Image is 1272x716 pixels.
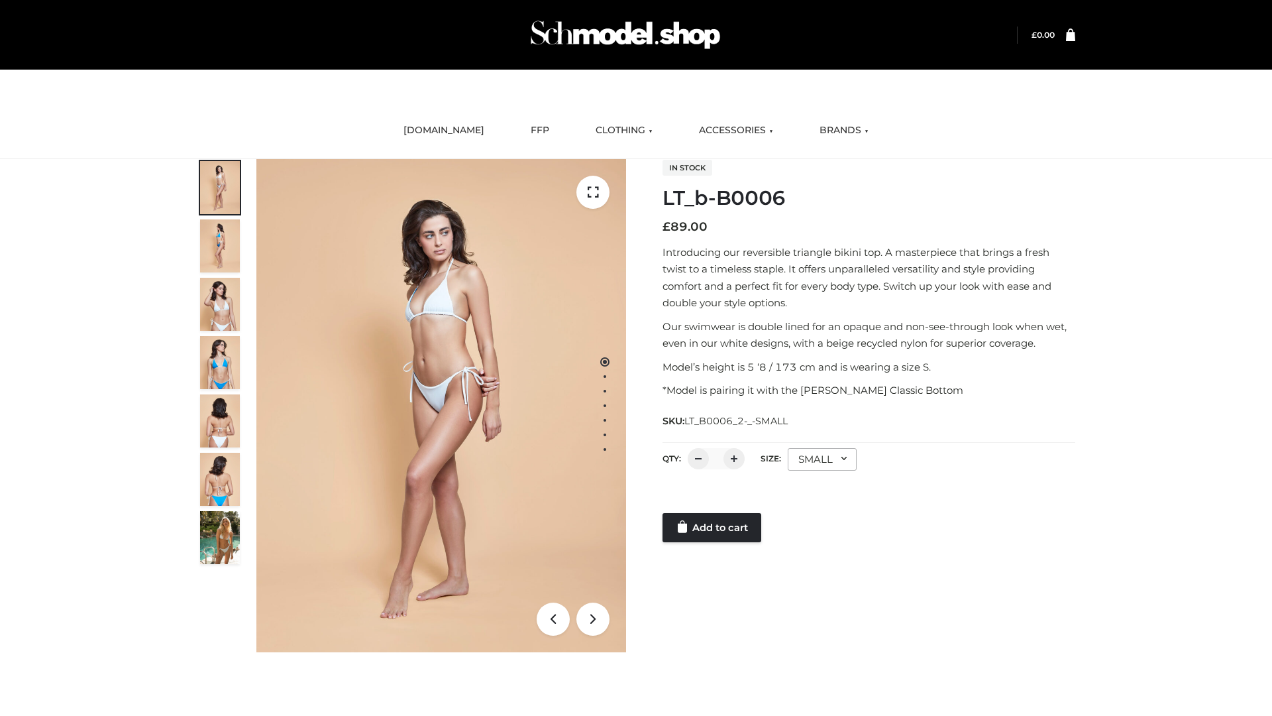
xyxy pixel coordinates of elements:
[689,116,783,145] a: ACCESSORIES
[810,116,878,145] a: BRANDS
[200,336,240,389] img: ArielClassicBikiniTop_CloudNine_AzureSky_OW114ECO_4-scaled.jpg
[586,116,662,145] a: CLOTHING
[788,448,857,471] div: SMALL
[662,219,670,234] span: £
[200,161,240,214] img: ArielClassicBikiniTop_CloudNine_AzureSky_OW114ECO_1-scaled.jpg
[1032,30,1055,40] a: £0.00
[200,453,240,506] img: ArielClassicBikiniTop_CloudNine_AzureSky_OW114ECO_8-scaled.jpg
[662,453,681,463] label: QTY:
[256,159,626,652] img: ArielClassicBikiniTop_CloudNine_AzureSky_OW114ECO_1
[394,116,494,145] a: [DOMAIN_NAME]
[200,394,240,447] img: ArielClassicBikiniTop_CloudNine_AzureSky_OW114ECO_7-scaled.jpg
[662,186,1075,210] h1: LT_b-B0006
[662,160,712,176] span: In stock
[662,244,1075,312] p: Introducing our reversible triangle bikini top. A masterpiece that brings a fresh twist to a time...
[526,9,725,61] img: Schmodel Admin 964
[200,278,240,331] img: ArielClassicBikiniTop_CloudNine_AzureSky_OW114ECO_3-scaled.jpg
[662,382,1075,399] p: *Model is pairing it with the [PERSON_NAME] Classic Bottom
[662,513,761,542] a: Add to cart
[684,415,788,427] span: LT_B0006_2-_-SMALL
[1032,30,1055,40] bdi: 0.00
[662,318,1075,352] p: Our swimwear is double lined for an opaque and non-see-through look when wet, even in our white d...
[200,511,240,564] img: Arieltop_CloudNine_AzureSky2.jpg
[662,219,708,234] bdi: 89.00
[521,116,559,145] a: FFP
[662,413,789,429] span: SKU:
[662,359,1075,376] p: Model’s height is 5 ‘8 / 173 cm and is wearing a size S.
[1032,30,1037,40] span: £
[761,453,781,463] label: Size:
[200,219,240,272] img: ArielClassicBikiniTop_CloudNine_AzureSky_OW114ECO_2-scaled.jpg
